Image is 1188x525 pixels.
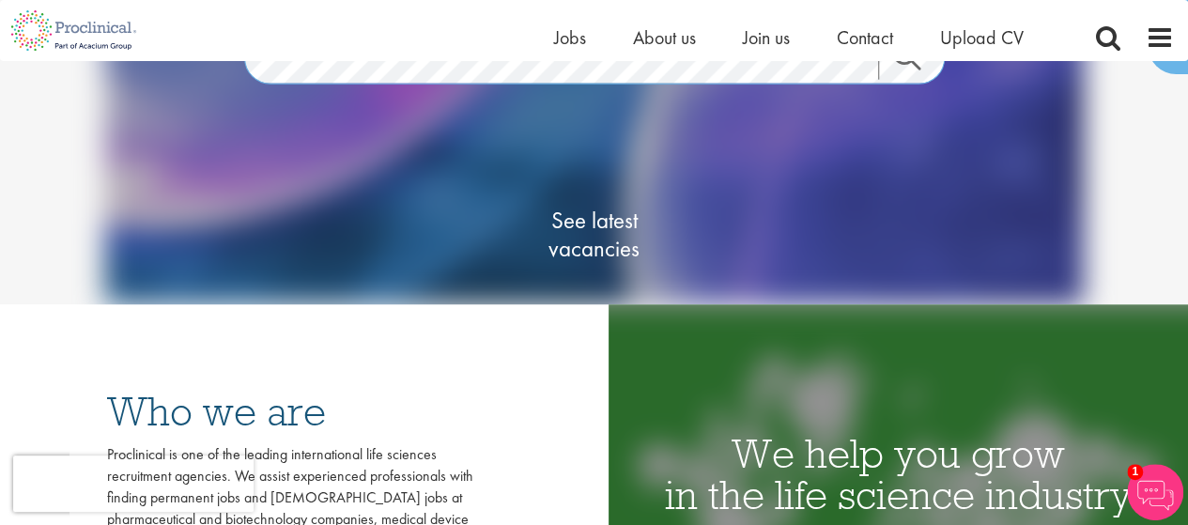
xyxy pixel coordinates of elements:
[1127,464,1143,480] span: 1
[501,131,688,338] a: See latestvacancies
[1127,464,1183,520] img: Chatbot
[633,25,696,50] a: About us
[743,25,790,50] a: Join us
[501,207,688,263] span: See latest vacancies
[878,42,959,80] a: Job search submit button
[940,25,1024,50] a: Upload CV
[837,25,893,50] a: Contact
[13,456,254,512] iframe: reCAPTCHA
[554,25,586,50] a: Jobs
[107,391,473,432] h3: Who we are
